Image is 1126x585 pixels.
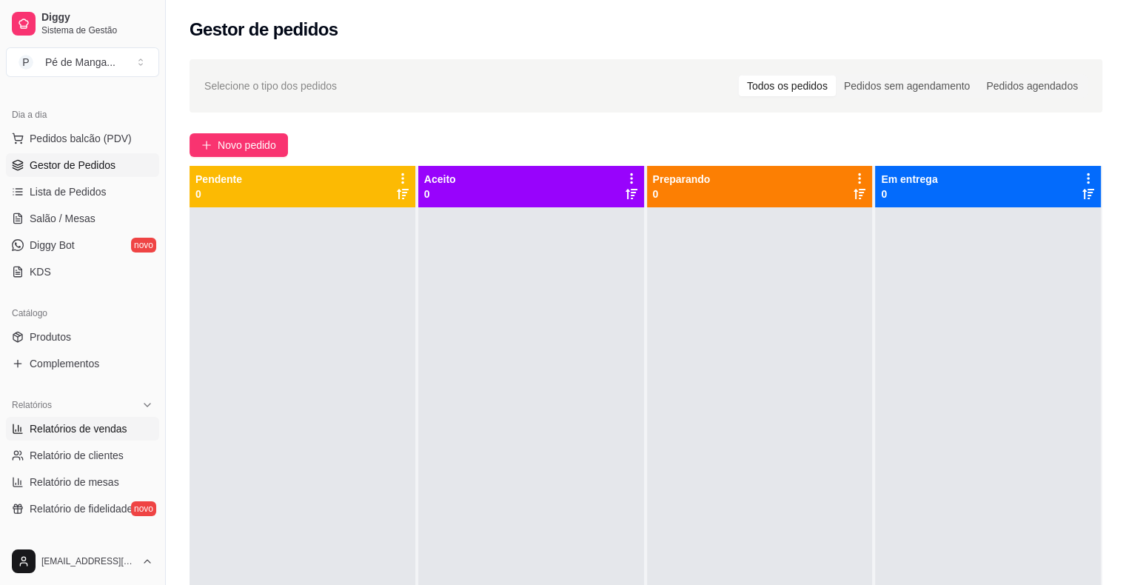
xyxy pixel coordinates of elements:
button: Novo pedido [190,133,288,157]
h2: Gestor de pedidos [190,18,338,41]
div: Pedidos agendados [978,76,1086,96]
p: Em entrega [881,172,937,187]
span: Sistema de Gestão [41,24,153,36]
p: Aceito [424,172,456,187]
span: Produtos [30,330,71,344]
p: Pendente [195,172,242,187]
span: Pedidos balcão (PDV) [30,131,132,146]
a: Relatórios de vendas [6,417,159,441]
div: Dia a dia [6,103,159,127]
span: Relatórios [12,399,52,411]
a: Relatório de fidelidadenovo [6,497,159,521]
span: Diggy [41,11,153,24]
span: Selecione o tipo dos pedidos [204,78,337,94]
a: Diggy Botnovo [6,233,159,257]
span: Relatórios de vendas [30,421,127,436]
a: Complementos [6,352,159,375]
span: Relatório de mesas [30,475,119,489]
span: P [19,55,33,70]
p: 0 [653,187,711,201]
span: Novo pedido [218,137,276,153]
div: Catálogo [6,301,159,325]
div: Pedidos sem agendamento [836,76,978,96]
button: Select a team [6,47,159,77]
span: Diggy Bot [30,238,75,253]
button: [EMAIL_ADDRESS][DOMAIN_NAME] [6,544,159,579]
span: KDS [30,264,51,279]
a: Salão / Mesas [6,207,159,230]
a: Relatório de mesas [6,470,159,494]
span: Lista de Pedidos [30,184,107,199]
p: 0 [424,187,456,201]
span: plus [201,140,212,150]
span: [EMAIL_ADDRESS][DOMAIN_NAME] [41,555,135,567]
p: Preparando [653,172,711,187]
span: Relatório de fidelidade [30,501,133,516]
a: Lista de Pedidos [6,180,159,204]
a: Relatório de clientes [6,444,159,467]
button: Pedidos balcão (PDV) [6,127,159,150]
a: Produtos [6,325,159,349]
span: Relatório de clientes [30,448,124,463]
span: Complementos [30,356,99,371]
div: Todos os pedidos [739,76,836,96]
p: 0 [881,187,937,201]
span: Gestor de Pedidos [30,158,115,173]
a: KDS [6,260,159,284]
span: Salão / Mesas [30,211,95,226]
a: DiggySistema de Gestão [6,6,159,41]
div: Pé de Manga ... [45,55,115,70]
a: Gestor de Pedidos [6,153,159,177]
p: 0 [195,187,242,201]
